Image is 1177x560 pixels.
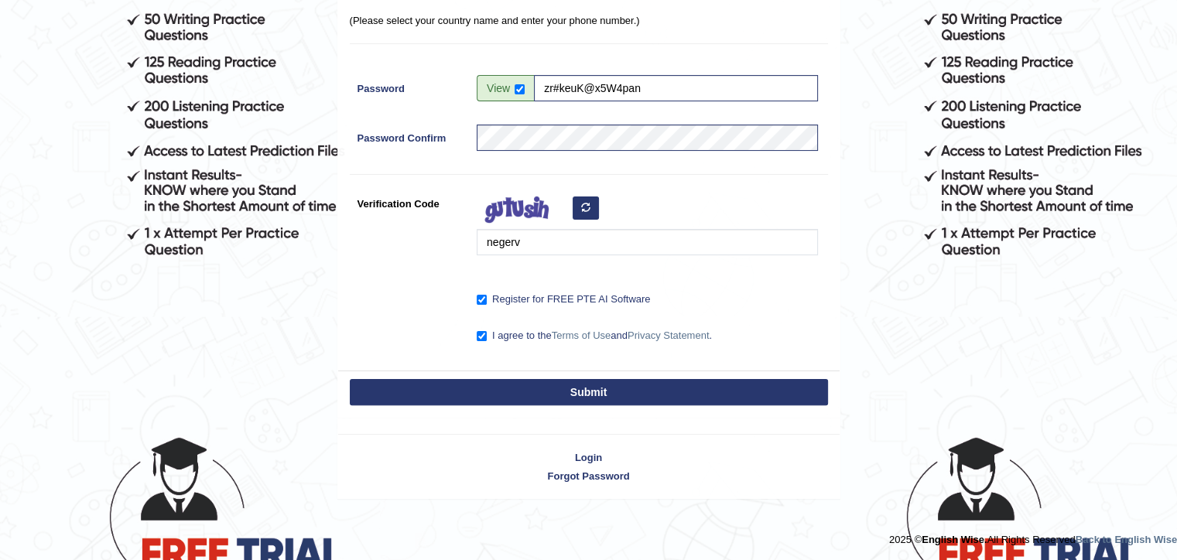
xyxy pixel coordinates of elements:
label: Password Confirm [350,125,470,145]
input: Register for FREE PTE AI Software [477,295,487,305]
p: (Please select your country name and enter your phone number.) [350,13,828,28]
strong: English Wise. [922,534,987,545]
div: 2025 © All Rights Reserved [889,524,1177,547]
input: Show/Hide Password [515,84,525,94]
button: Submit [350,379,828,405]
a: Privacy Statement [628,330,710,341]
label: Register for FREE PTE AI Software [477,292,650,307]
label: I agree to the and . [477,328,712,343]
label: Verification Code [350,190,470,211]
input: I agree to theTerms of UseandPrivacy Statement. [477,331,487,341]
a: Back to English Wise [1076,534,1177,545]
a: Login [338,450,840,465]
a: Terms of Use [552,330,611,341]
label: Password [350,75,470,96]
a: Forgot Password [338,469,840,483]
